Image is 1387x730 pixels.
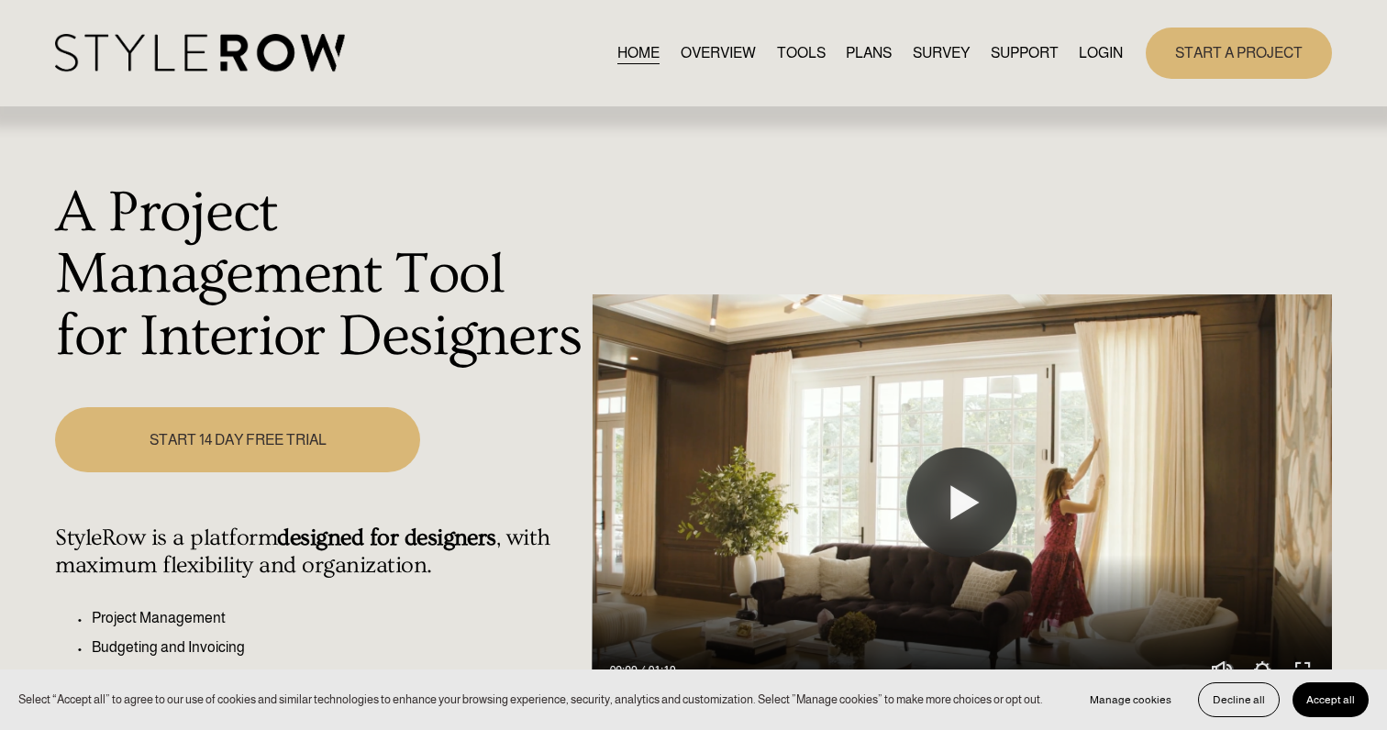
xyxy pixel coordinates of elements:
p: Select “Accept all” to agree to our use of cookies and similar technologies to enhance your brows... [18,691,1043,708]
a: HOME [617,40,660,65]
img: StyleRow [55,34,344,72]
span: Accept all [1306,693,1355,706]
p: Client Presentation Dashboard [92,666,581,688]
a: PLANS [846,40,892,65]
a: START 14 DAY FREE TRIAL [55,407,420,472]
a: folder dropdown [991,40,1059,65]
span: Manage cookies [1090,693,1171,706]
button: Decline all [1198,682,1280,717]
button: Manage cookies [1076,682,1185,717]
div: Duration [642,661,681,680]
button: Play [906,448,1016,558]
a: LOGIN [1079,40,1123,65]
h4: StyleRow is a platform , with maximum flexibility and organization. [55,525,581,580]
p: Budgeting and Invoicing [92,636,581,658]
a: OVERVIEW [681,40,756,65]
h1: A Project Management Tool for Interior Designers [55,182,581,369]
button: Accept all [1293,682,1369,717]
span: SUPPORT [991,42,1059,64]
span: Decline all [1213,693,1265,706]
strong: designed for designers [277,525,496,551]
a: START A PROJECT [1146,28,1332,78]
a: TOOLS [777,40,826,65]
p: Project Management [92,607,581,629]
div: Current time [610,661,642,680]
a: SURVEY [913,40,970,65]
